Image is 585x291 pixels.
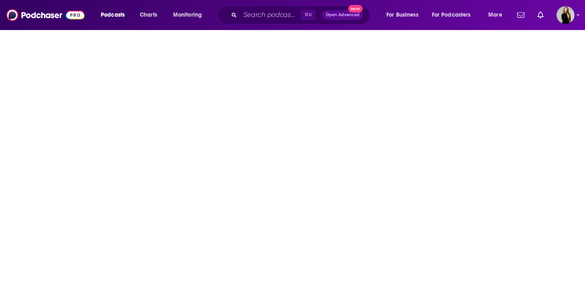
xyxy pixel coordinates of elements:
img: Podchaser - Follow, Share and Rate Podcasts [6,7,84,23]
img: User Profile [557,6,574,24]
span: Monitoring [173,9,202,21]
button: open menu [483,9,512,22]
a: Show notifications dropdown [534,8,547,22]
a: Charts [134,9,162,22]
span: Podcasts [101,9,125,21]
input: Search podcasts, credits, & more... [240,9,301,22]
div: Search podcasts, credits, & more... [225,6,378,24]
span: For Podcasters [432,9,471,21]
span: ⌘ K [301,10,316,20]
button: Open AdvancedNew [322,10,363,20]
span: Charts [140,9,157,21]
button: open menu [95,9,135,22]
span: For Business [386,9,418,21]
a: Show notifications dropdown [514,8,528,22]
span: Logged in as editaivancevic [557,6,574,24]
button: Show profile menu [557,6,574,24]
button: open menu [381,9,429,22]
button: open menu [427,9,483,22]
button: open menu [167,9,212,22]
span: Open Advanced [326,13,360,17]
span: More [488,9,502,21]
span: New [348,5,363,13]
